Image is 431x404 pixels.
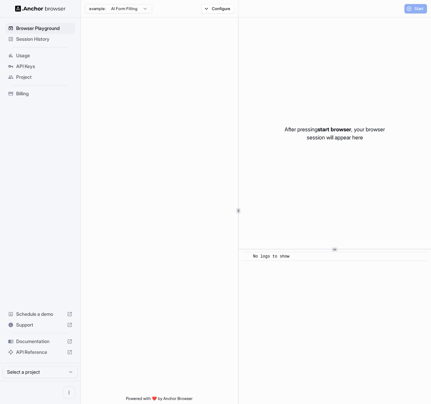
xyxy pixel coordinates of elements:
[16,63,72,70] span: API Keys
[16,36,72,42] span: Session History
[5,72,75,82] div: Project
[16,90,72,97] span: Billing
[5,88,75,99] div: Billing
[16,322,64,328] span: Support
[63,386,75,399] button: Open menu
[285,125,385,141] p: After pressing , your browser session will appear here
[5,34,75,44] div: Session History
[5,50,75,61] div: Usage
[201,4,234,13] button: Configure
[5,23,75,34] div: Browser Playground
[16,311,64,317] span: Schedule a demo
[5,336,75,347] div: Documentation
[253,254,290,259] span: No logs to show
[5,347,75,358] div: API Reference
[126,396,193,404] span: Powered with ❤️ by Anchor Browser
[5,61,75,72] div: API Keys
[16,338,64,345] span: Documentation
[16,25,72,32] span: Browser Playground
[15,5,66,12] img: Anchor Logo
[245,253,248,260] span: ​
[5,319,75,330] div: Support
[16,74,72,80] span: Project
[16,349,64,356] span: API Reference
[89,6,106,11] span: example:
[318,126,351,133] span: start browser
[16,52,72,59] span: Usage
[5,309,75,319] div: Schedule a demo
